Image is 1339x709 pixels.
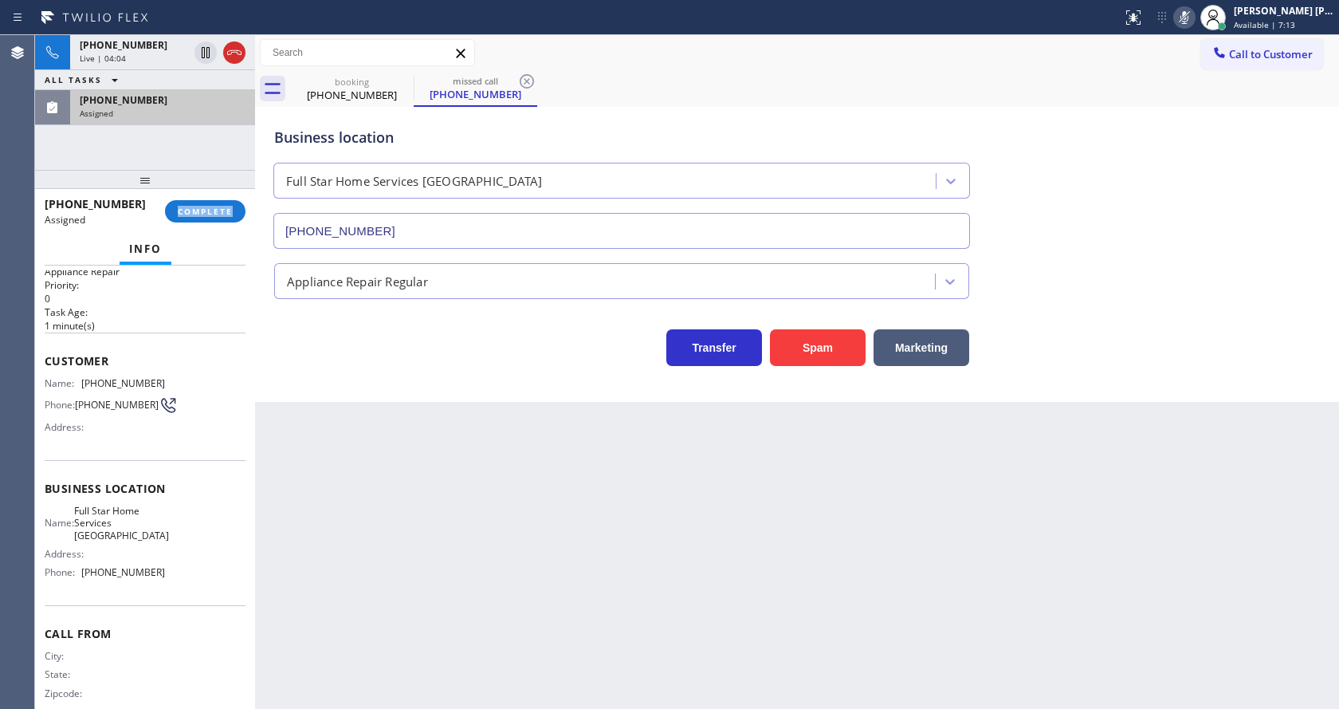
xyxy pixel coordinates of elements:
[274,127,969,148] div: Business location
[45,548,87,560] span: Address:
[45,399,75,411] span: Phone:
[45,305,245,319] h2: Task Age:
[1173,6,1196,29] button: Mute
[45,566,81,578] span: Phone:
[770,329,866,366] button: Spam
[292,71,412,107] div: (773) 742-3193
[45,278,245,292] h2: Priority:
[1201,39,1323,69] button: Call to Customer
[292,76,412,88] div: booking
[292,88,412,102] div: [PHONE_NUMBER]
[261,40,474,65] input: Search
[45,687,87,699] span: Zipcode:
[45,213,85,226] span: Assigned
[178,206,233,217] span: COMPLETE
[120,234,171,265] button: Info
[45,626,245,641] span: Call From
[80,93,167,107] span: [PHONE_NUMBER]
[1234,4,1334,18] div: [PERSON_NAME] [PERSON_NAME]
[45,74,102,85] span: ALL TASKS
[35,70,134,89] button: ALL TASKS
[45,196,146,211] span: [PHONE_NUMBER]
[45,377,81,389] span: Name:
[81,566,165,578] span: [PHONE_NUMBER]
[1229,47,1313,61] span: Call to Customer
[81,377,165,389] span: [PHONE_NUMBER]
[223,41,245,64] button: Hang up
[45,319,245,333] p: 1 minute(s)
[75,399,159,411] span: [PHONE_NUMBER]
[874,329,969,366] button: Marketing
[45,353,245,368] span: Customer
[415,71,536,105] div: (820) 222-8512
[80,53,126,64] span: Live | 04:04
[194,41,217,64] button: Hold Customer
[80,108,113,119] span: Assigned
[74,505,169,542] span: Full Star Home Services [GEOGRAPHIC_DATA]
[273,213,970,249] input: Phone Number
[45,668,87,680] span: State:
[666,329,762,366] button: Transfer
[45,481,245,496] span: Business location
[80,38,167,52] span: [PHONE_NUMBER]
[415,87,536,101] div: [PHONE_NUMBER]
[1234,19,1295,30] span: Available | 7:13
[415,75,536,87] div: missed call
[45,421,87,433] span: Address:
[129,242,162,256] span: Info
[45,265,245,278] p: Appliance Repair
[45,517,74,529] span: Name:
[45,650,87,662] span: City:
[286,172,542,191] div: Full Star Home Services [GEOGRAPHIC_DATA]
[287,272,428,290] div: Appliance Repair Regular
[45,292,245,305] p: 0
[165,200,245,223] button: COMPLETE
